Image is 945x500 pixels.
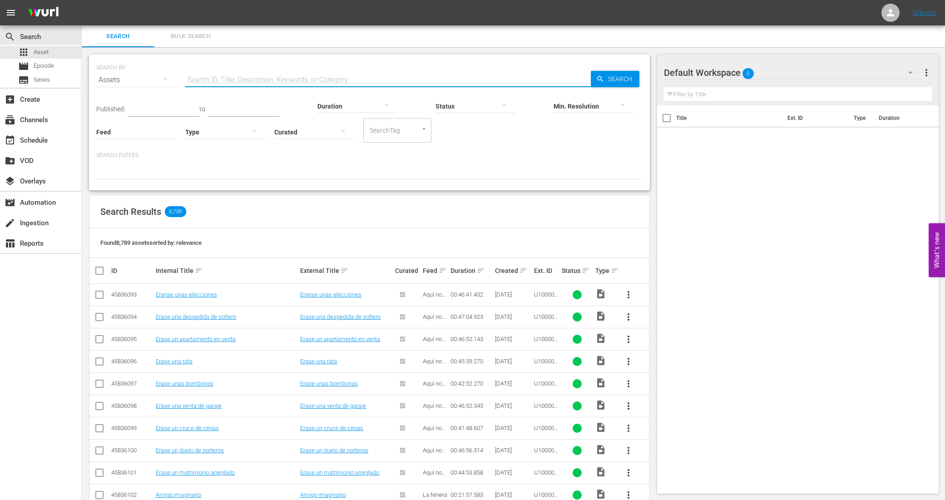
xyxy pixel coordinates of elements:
span: Automation [5,197,15,208]
span: 0 [742,64,754,83]
div: External Title [300,265,392,276]
div: [DATE] [495,491,531,498]
th: Title [676,105,782,131]
button: Open [420,124,428,133]
a: Erase una venta de garaje [156,402,222,409]
button: more_vert [618,351,639,372]
button: Open Feedback Widget [929,223,945,277]
button: more_vert [618,395,639,417]
span: sort [195,267,203,275]
div: 00:46:56.314 [450,447,492,454]
div: 45836099 [111,425,153,431]
span: more_vert [623,445,634,456]
span: Video [595,422,606,433]
span: Ingestion [5,218,15,228]
div: 00:45:39.270 [450,358,492,365]
span: VOD [5,155,15,166]
span: more_vert [623,401,634,411]
span: Episode [34,61,54,70]
span: Search [604,71,639,87]
a: Erase unas bombonas [156,380,213,387]
span: Video [595,444,606,455]
div: [DATE] [495,313,531,320]
a: Erase un cruce de cenas [156,425,219,431]
span: Search [5,31,15,42]
div: [DATE] [495,425,531,431]
a: Erase una despedida de soltero [300,313,381,320]
span: Video [595,400,606,411]
span: U1000007 [534,358,558,371]
a: Eranse unas elecciones [156,291,217,298]
button: more_vert [921,62,932,84]
div: 45836102 [111,491,153,498]
a: Amigo imaginario [156,491,201,498]
div: Created [495,265,531,276]
a: Erase unas bombonas [300,380,358,387]
span: more_vert [623,467,634,478]
a: Erase un duelo de porteros [156,447,224,454]
span: Video [595,355,606,366]
div: Assets [96,67,176,93]
div: ID [111,267,153,274]
button: more_vert [618,373,639,395]
span: Bulk Search [160,31,222,42]
div: [DATE] [495,358,531,365]
span: Asset [34,48,49,57]
div: 00:41:48.607 [450,425,492,431]
span: to [199,105,205,113]
a: Erase un matrimonio arreglado [300,469,379,476]
a: Erase un cruce de cenas [300,425,363,431]
button: more_vert [618,328,639,350]
span: Search Results [100,206,161,217]
span: U1000025 [534,336,558,349]
span: Reports [5,238,15,249]
a: Sign Out [913,9,936,16]
span: Found 8,789 assets sorted by: relevance [100,239,202,246]
button: more_vert [618,417,639,439]
span: Aquí no hay quien viva [423,402,447,423]
span: U1000029 [534,291,558,305]
div: Type [595,265,615,276]
button: more_vert [618,462,639,484]
span: Create [5,94,15,105]
p: Search Filters: [96,152,643,159]
div: 45836093 [111,291,153,298]
div: 00:46:41.432 [450,291,492,298]
span: Aquí no hay quien viva [423,358,447,378]
a: Erase un duelo de porteros [300,447,368,454]
a: Erase un apartamento en venta [300,336,380,342]
span: more_vert [623,378,634,389]
span: Series [18,74,29,85]
th: Type [848,105,873,131]
a: Amigo imaginario [300,491,346,498]
button: Search [591,71,639,87]
div: 00:47:04.923 [450,313,492,320]
span: Video [595,377,606,388]
span: Aquí no hay quien viva [423,313,447,334]
span: U1000016 [534,425,558,438]
div: 00:21:57.583 [450,491,492,498]
span: U1000022 [534,469,558,483]
span: Search [87,31,149,42]
div: 00:44:53.858 [450,469,492,476]
button: more_vert [618,440,639,461]
span: sort [520,267,528,275]
span: La Ninera [423,491,447,498]
div: Internal Title [156,265,297,276]
th: Ext. ID [782,105,848,131]
div: [DATE] [495,402,531,409]
div: 45836100 [111,447,153,454]
a: Erase una despedida de soltero [156,313,236,320]
span: more_vert [623,289,634,300]
span: more_vert [623,423,634,434]
span: Video [595,288,606,299]
div: 45836098 [111,402,153,409]
div: [DATE] [495,380,531,387]
div: 45836101 [111,469,153,476]
span: sort [611,267,619,275]
span: Aquí no hay quien viva [423,469,447,490]
div: [DATE] [495,469,531,476]
span: sort [439,267,447,275]
div: 00:42:52.270 [450,380,492,387]
th: Duration [873,105,928,131]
